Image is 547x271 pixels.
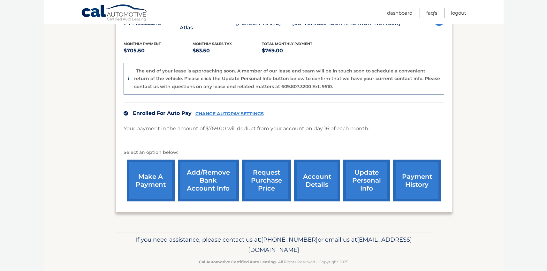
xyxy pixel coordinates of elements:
p: $769.00 [262,46,331,55]
a: payment history [393,160,441,201]
span: Total Monthly Payment [262,41,312,46]
p: $705.50 [124,46,193,55]
p: $63.50 [193,46,262,55]
strong: Cal Automotive Certified Auto Leasing [199,260,276,264]
a: FAQ's [426,8,437,18]
a: make a payment [127,160,175,201]
p: Select an option below: [124,149,444,156]
p: If you need assistance, please contact us at: or email us at [120,235,428,255]
span: Monthly Payment [124,41,161,46]
a: Cal Automotive [81,4,148,23]
a: Add/Remove bank account info [178,160,239,201]
p: Your payment in the amount of $769.00 will deduct from your account on day 16 of each month. [124,124,369,133]
span: Enrolled For Auto Pay [133,110,192,116]
a: Dashboard [387,8,413,18]
img: check.svg [124,111,128,116]
p: The end of your lease is approaching soon. A member of our lease end team will be in touch soon t... [134,68,440,89]
a: request purchase price [242,160,291,201]
a: update personal info [343,160,390,201]
span: [EMAIL_ADDRESS][DOMAIN_NAME] [248,236,412,253]
span: [PHONE_NUMBER] [261,236,318,243]
span: Monthly sales Tax [193,41,232,46]
a: CHANGE AUTOPAY SETTINGS [195,111,264,117]
p: - All Rights Reserved - Copyright 2025 [120,259,428,265]
a: Logout [451,8,466,18]
a: account details [294,160,340,201]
